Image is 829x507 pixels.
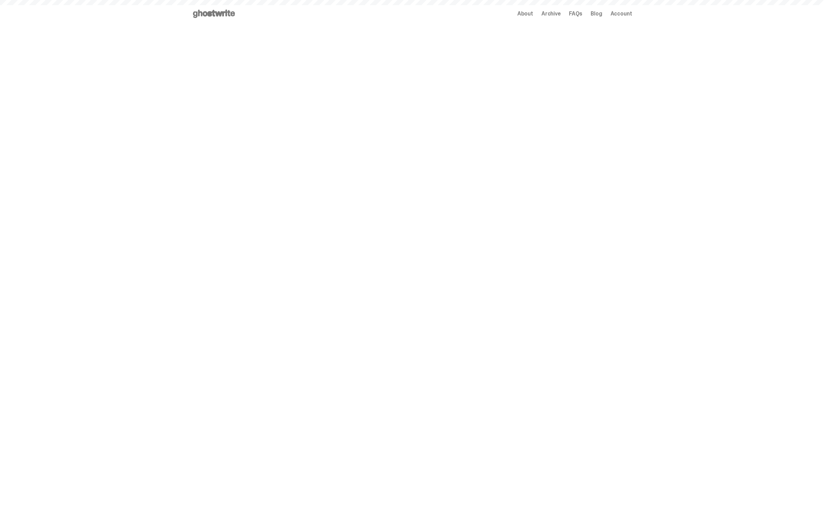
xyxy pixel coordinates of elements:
[591,11,602,17] a: Blog
[541,11,561,17] a: Archive
[611,11,632,17] a: Account
[517,11,533,17] a: About
[569,11,582,17] a: FAQs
